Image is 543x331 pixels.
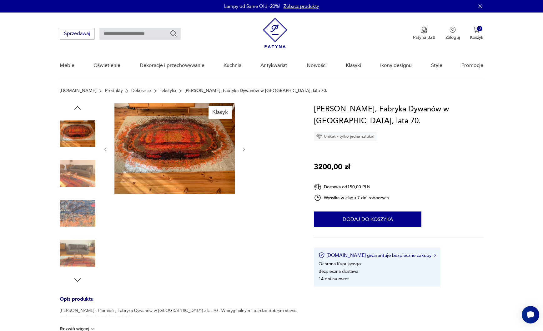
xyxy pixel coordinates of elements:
[319,261,361,267] li: Ochrona Kupującego
[224,53,241,78] a: Kuchnia
[470,34,483,40] p: Koszyk
[60,236,95,271] img: Zdjęcie produktu Dywan Płomień, Fabryka Dywanów w Kietrzu, lata 70.
[60,156,95,191] img: Zdjęcie produktu Dywan Płomień, Fabryka Dywanów w Kietrzu, lata 70.
[522,306,539,323] iframe: Smartsupp widget button
[413,34,435,40] p: Patyna B2B
[445,34,460,40] p: Zaloguj
[314,211,421,227] button: Dodaj do koszyka
[284,3,319,9] a: Zobacz produkty
[60,297,299,308] h3: Opis produktu
[160,88,176,93] a: Tekstylia
[434,254,436,257] img: Ikona strzałki w prawo
[461,53,483,78] a: Promocje
[60,32,94,36] a: Sprzedawaj
[473,27,480,33] img: Ikona koszyka
[314,103,483,127] h1: [PERSON_NAME], Fabryka Dywanów w [GEOGRAPHIC_DATA], lata 70.
[60,116,95,151] img: Zdjęcie produktu Dywan Płomień, Fabryka Dywanów w Kietrzu, lata 70.
[470,27,483,40] button: 0Koszyk
[184,88,327,93] p: [PERSON_NAME], Fabryka Dywanów w [GEOGRAPHIC_DATA], lata 70.
[224,3,280,9] p: Lampy od Same Old -20%!
[413,27,435,40] a: Ikona medaluPatyna B2B
[307,53,327,78] a: Nowości
[319,276,349,282] li: 14 dni na zwrot
[60,88,96,93] a: [DOMAIN_NAME]
[170,30,177,37] button: Szukaj
[316,134,322,139] img: Ikona diamentu
[450,27,456,33] img: Ikonka użytkownika
[319,252,325,258] img: Ikona certyfikatu
[93,53,120,78] a: Oświetlenie
[431,53,442,78] a: Style
[319,268,358,274] li: Bezpieczna dostawa
[131,88,151,93] a: Dekoracje
[477,26,482,31] div: 0
[421,27,427,33] img: Ikona medalu
[263,18,287,48] img: Patyna - sklep z meblami i dekoracjami vintage
[260,53,287,78] a: Antykwariat
[60,196,95,231] img: Zdjęcie produktu Dywan Płomień, Fabryka Dywanów w Kietrzu, lata 70.
[314,132,377,141] div: Unikat - tylko jedna sztuka!
[114,103,235,194] img: Zdjęcie produktu Dywan Płomień, Fabryka Dywanów w Kietrzu, lata 70.
[314,183,389,191] div: Dostawa od 150,00 PLN
[346,53,361,78] a: Klasyki
[319,252,436,258] button: [DOMAIN_NAME] gwarantuje bezpieczne zakupy
[314,183,321,191] img: Ikona dostawy
[380,53,412,78] a: Ikony designu
[314,194,389,201] div: Wysyłka w ciągu 7 dni roboczych
[209,106,232,119] div: Klasyk
[105,88,123,93] a: Produkty
[314,161,350,173] p: 3200,00 zł
[60,28,94,39] button: Sprzedawaj
[445,27,460,40] button: Zaloguj
[60,308,299,320] p: [PERSON_NAME] , Płomień , Fabryka Dywanów w [GEOGRAPHIC_DATA] z lat 70 . W oryginalnym i bardzo d...
[413,27,435,40] button: Patyna B2B
[140,53,204,78] a: Dekoracje i przechowywanie
[60,53,74,78] a: Meble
